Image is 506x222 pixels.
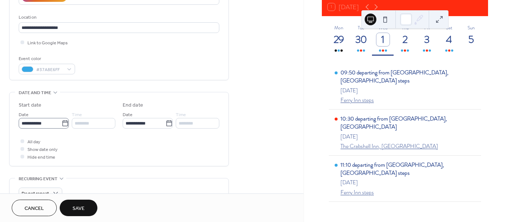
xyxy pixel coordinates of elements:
[22,189,49,198] span: Do not repeat
[341,161,475,177] div: 11:10 departing from [GEOGRAPHIC_DATA], [GEOGRAPHIC_DATA] steps
[36,66,63,74] span: #37A8E6FF
[19,101,41,109] div: Start date
[19,111,29,119] span: Date
[123,101,143,109] div: End date
[332,33,345,46] div: 29
[72,205,85,212] span: Save
[19,55,74,63] div: Event color
[341,86,475,95] div: [DATE]
[462,24,480,31] div: Sun
[12,200,57,216] button: Cancel
[330,24,347,31] div: Mon
[398,33,412,46] div: 2
[354,33,368,46] div: 30
[350,21,372,56] button: Tue30
[27,39,68,47] span: Link to Google Maps
[19,175,57,183] span: Recurring event
[416,21,438,56] button: Fri3
[420,33,434,46] div: 3
[328,21,350,56] button: Mon29
[372,21,394,56] button: Wed1
[27,153,55,161] span: Hide end time
[19,89,51,97] span: Date and time
[25,205,44,212] span: Cancel
[341,96,475,104] a: Ferry Inn steps
[440,24,458,31] div: Sat
[376,33,390,46] div: 1
[19,14,218,21] div: Location
[27,146,57,153] span: Show date only
[341,188,475,196] a: Ferry Inn steps
[352,24,369,31] div: Tue
[465,33,478,46] div: 5
[341,69,475,85] div: 09:50 departing from [GEOGRAPHIC_DATA], [GEOGRAPHIC_DATA] steps
[341,142,475,150] a: The Crabshell Inn, [GEOGRAPHIC_DATA]
[438,21,460,56] button: Sat4
[27,138,40,146] span: All day
[72,111,82,119] span: Time
[341,133,475,141] div: [DATE]
[176,111,186,119] span: Time
[341,115,475,131] div: 10:30 departing from [GEOGRAPHIC_DATA], [GEOGRAPHIC_DATA]
[460,21,482,56] button: Sun5
[394,21,416,56] button: Thu2
[123,111,133,119] span: Date
[341,178,475,186] div: [DATE]
[443,33,456,46] div: 4
[60,200,97,216] button: Save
